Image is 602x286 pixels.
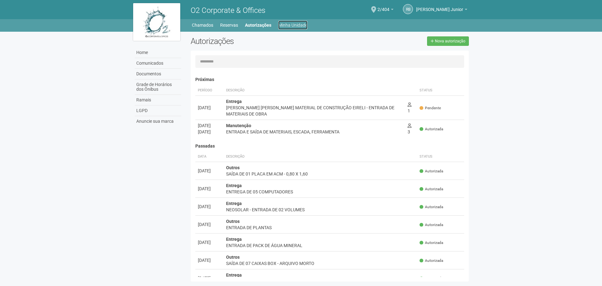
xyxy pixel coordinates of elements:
span: 2/404 [377,1,389,12]
th: Status [417,152,464,162]
div: [DATE] [198,129,221,135]
th: Data [195,152,224,162]
a: Ramais [135,95,181,105]
div: ENTRADA DE PACK DE ÁGUA MINERAL [226,242,415,249]
a: Home [135,47,181,58]
a: LGPD [135,105,181,116]
div: [DATE] [198,105,221,111]
strong: Outros [226,165,240,170]
a: Anuncie sua marca [135,116,181,127]
span: 3 [408,123,411,134]
div: ENTREGA DE 05 COMPUTADORES [226,189,415,195]
div: [DATE] [198,275,221,281]
strong: Entrega [226,273,242,278]
div: [DATE] [198,122,221,129]
strong: Entrega [226,201,242,206]
th: Descrição [224,85,405,96]
th: Descrição [224,152,417,162]
div: [PERSON_NAME] [PERSON_NAME] MATERIAL DE CONSTRUÇÃO EIRELI - ENTRADA DE MATERIAIS DE OBRA [226,105,403,117]
div: NEOSOLAR - ENTRADA DE 02 VOLUMES [226,207,415,213]
strong: Manutenção [226,123,251,128]
strong: Entrega [226,237,242,242]
h2: Autorizações [191,36,325,46]
span: Autorizada [420,222,443,228]
span: Nova autorização [435,39,465,43]
div: [DATE] [198,257,221,263]
a: [PERSON_NAME] Junior [416,8,467,13]
div: SAÍDA DE 01 PLACA EM ACM - 0,80 X 1,60 [226,171,415,177]
a: Minha Unidade [278,21,307,30]
div: [DATE] [198,186,221,192]
div: [DATE] [198,168,221,174]
span: Autorizada [420,186,443,192]
a: Comunicados [135,58,181,69]
a: Nova autorização [427,36,469,46]
span: Autorizada [420,127,443,132]
h4: Passadas [195,144,464,148]
div: [DATE] [198,203,221,210]
th: Período [195,85,224,96]
span: Autorizada [420,276,443,281]
span: Autorizada [420,204,443,210]
a: Autorizações [245,21,271,30]
strong: Outros [226,255,240,260]
span: Autorizada [420,240,443,246]
span: Autorizada [420,169,443,174]
span: Pendente [420,105,441,111]
h4: Próximas [195,77,464,82]
strong: Outros [226,219,240,224]
div: [DATE] [198,221,221,228]
strong: Entrega [226,183,242,188]
th: Status [417,85,464,96]
span: Autorizada [420,258,443,263]
a: Documentos [135,69,181,79]
strong: Entrega [226,99,242,104]
div: ENTRADA E SAÍDA DE MATERIAIS, ESCADA, FERRAMENTA [226,129,403,135]
div: [DATE] [198,239,221,246]
span: Raul Barrozo da Motta Junior [416,1,463,12]
a: Grade de Horários dos Ônibus [135,79,181,95]
div: ENTRADA DE PLANTAS [226,224,415,231]
span: 1 [408,102,411,113]
img: logo.jpg [133,3,180,41]
span: O2 Corporate & Offices [191,6,265,15]
a: RB [403,4,413,14]
a: 2/404 [377,8,393,13]
a: Chamados [192,21,213,30]
div: SAÍDA DE 07 CAIXAS BOX - ARQUIVO MORTO [226,260,415,267]
a: Reservas [220,21,238,30]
